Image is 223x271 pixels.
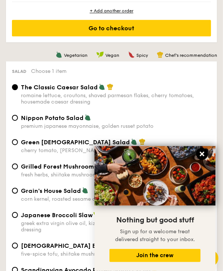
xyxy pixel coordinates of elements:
[128,51,135,58] img: icon-spicy.37a8142b.svg
[12,20,211,36] div: Go to checkout
[21,220,211,233] div: greek extra virgin olive oil, kizami [PERSON_NAME], yuzu soy-sesame dressing
[21,187,81,194] span: Grain's House Salad
[109,249,201,262] button: Join the crew
[165,53,217,58] span: Chef's recommendation
[12,243,18,249] input: [DEMOGRAPHIC_DATA] Bibim Saladfive-spice tofu, shiitake mushroom, korean beansprout, spinach
[12,115,18,121] input: Nippon Potato Saladpremium japanese mayonnaise, golden russet potato
[84,114,91,121] img: icon-vegetarian.fe4039eb.svg
[139,138,146,145] img: icon-chef-hat.a58ddaea.svg
[196,148,208,160] button: Close
[21,196,211,202] div: corn kernel, roasted sesame dressing, cherry tomato
[56,51,62,58] img: icon-vegetarian.fe4039eb.svg
[12,188,18,194] input: Grain's House Saladcorn kernel, roasted sesame dressing, cherry tomato
[96,51,104,58] img: icon-vegan.f8ff3823.svg
[21,92,211,105] div: romaine lettuce, croutons, shaved parmesan flakes, cherry tomatoes, housemade caesar dressing
[95,146,216,206] img: DSC07876-Edit02-Large.jpeg
[12,212,18,218] input: Japanese Broccoli Slawgreek extra virgin olive oil, kizami [PERSON_NAME], yuzu soy-sesame dressing
[82,187,89,194] img: icon-vegetarian.fe4039eb.svg
[21,139,130,146] span: Green [DEMOGRAPHIC_DATA] Salad
[21,212,93,219] span: Japanese Broccoli Slaw
[12,139,18,145] input: Green [DEMOGRAPHIC_DATA] Saladcherry tomato, [PERSON_NAME], feta cheese
[115,228,195,243] span: Sign up for a welcome treat delivered straight to your inbox.
[21,114,84,121] span: Nippon Potato Salad
[99,83,105,90] img: icon-vegetarian.fe4039eb.svg
[157,51,164,58] img: icon-chef-hat.a58ddaea.svg
[21,251,211,257] div: five-spice tofu, shiitake mushroom, korean beansprout, spinach
[64,53,87,58] span: Vegetarian
[31,68,66,74] span: Choose 1 item
[21,147,211,154] div: cherry tomato, [PERSON_NAME], feta cheese
[131,138,137,145] img: icon-vegetarian.fe4039eb.svg
[12,163,18,169] input: Grilled Forest Mushroom Saladfresh herbs, shiitake mushroom, king oyster, balsamic dressing
[93,211,101,218] img: icon-vegan.f8ff3823.svg
[21,163,113,170] span: Grilled Forest Mushroom Salad
[116,216,194,225] span: Nothing but good stuff
[21,123,211,129] div: premium japanese mayonnaise, golden russet potato
[12,69,27,74] span: Salad
[12,8,211,14] div: + Add another order
[21,84,98,91] span: The Classic Caesar Salad
[105,53,119,58] span: Vegan
[107,83,114,90] img: icon-chef-hat.a58ddaea.svg
[136,53,148,58] span: Spicy
[12,84,18,90] input: The Classic Caesar Saladromaine lettuce, croutons, shaved parmesan flakes, cherry tomatoes, house...
[21,242,128,249] span: [DEMOGRAPHIC_DATA] Bibim Salad
[21,172,211,178] div: fresh herbs, shiitake mushroom, king oyster, balsamic dressing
